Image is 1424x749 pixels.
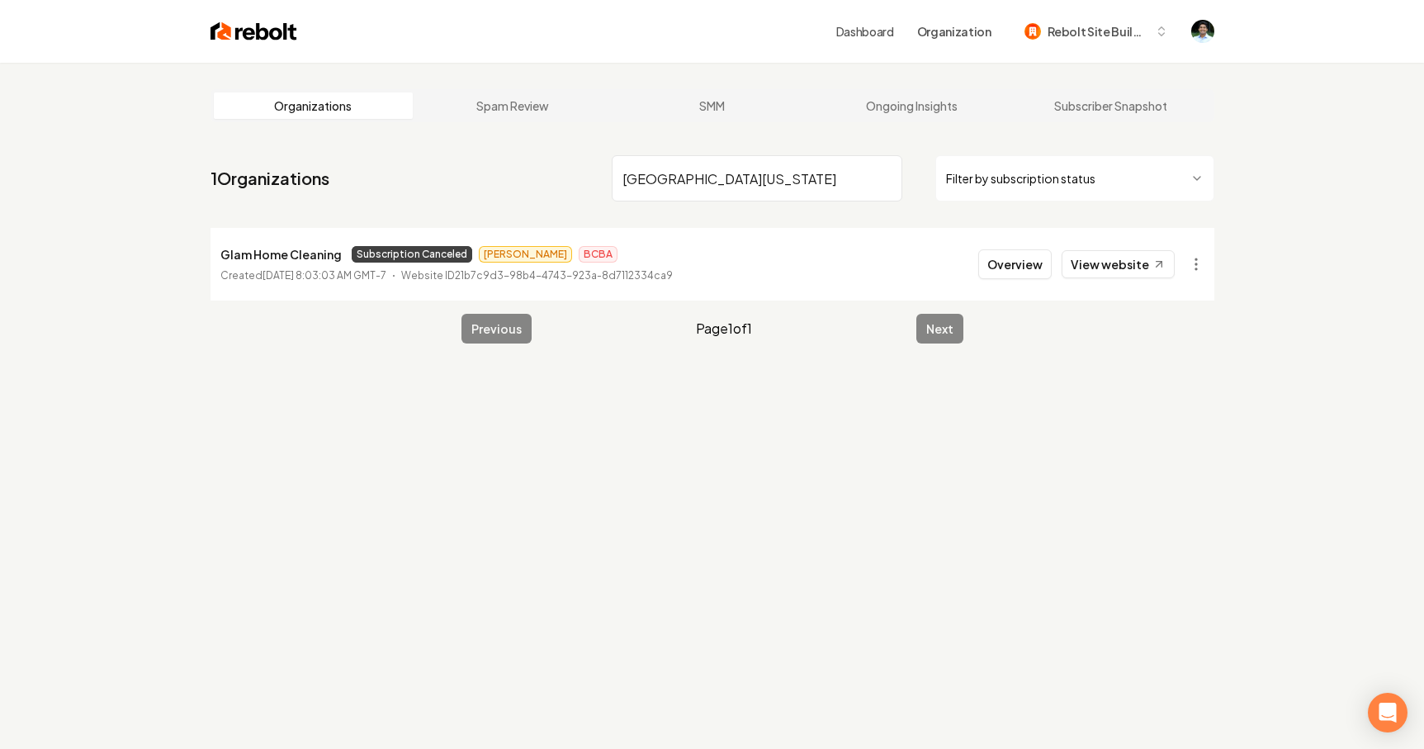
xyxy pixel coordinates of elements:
img: Arwin Rahmatpanah [1191,20,1214,43]
button: Organization [907,17,1001,46]
a: Dashboard [836,23,894,40]
a: Organizations [214,92,414,119]
img: Rebolt Logo [211,20,297,43]
a: 1Organizations [211,167,329,190]
a: Subscriber Snapshot [1011,92,1211,119]
button: Overview [978,249,1052,279]
button: Open user button [1191,20,1214,43]
time: [DATE] 8:03:03 AM GMT-7 [263,269,386,282]
span: [PERSON_NAME] [479,246,572,263]
a: Ongoing Insights [811,92,1011,119]
p: Glam Home Cleaning [220,244,342,264]
div: Open Intercom Messenger [1368,693,1407,732]
p: Website ID 21b7c9d3-98b4-4743-923a-8d7112334ca9 [401,268,673,284]
span: Page 1 of 1 [696,319,752,339]
span: BCBA [579,246,617,263]
a: SMM [613,92,812,119]
p: Created [220,268,386,284]
img: Rebolt Site Builder [1024,23,1041,40]
input: Search by name or ID [612,155,902,201]
span: Subscription Canceled [352,246,472,263]
a: Spam Review [413,92,613,119]
span: Rebolt Site Builder [1048,23,1148,40]
a: View website [1062,250,1175,278]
